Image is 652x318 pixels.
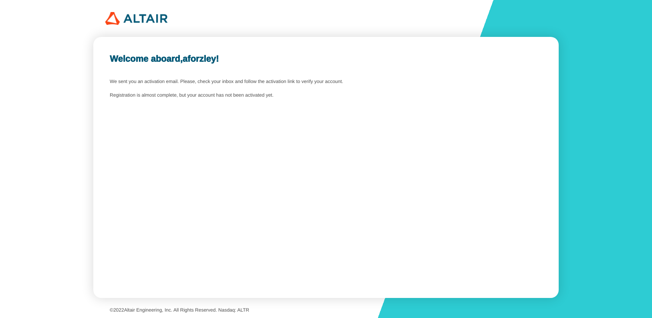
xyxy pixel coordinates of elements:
[110,93,542,98] unity-typography: Registration is almost complete, but your account has not been activated yet.
[110,54,542,64] unity-typography: Welcome aboard, !
[110,308,542,313] p: © Altair Engineering, Inc. All Rights Reserved. Nasdaq: ALTR
[113,307,124,313] span: 2022
[183,54,216,64] b: aforzley
[110,79,542,85] unity-typography: We sent you an activation email. Please, check your inbox and follow the activation link to verif...
[105,12,167,25] img: 320px-Altair_logo.png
